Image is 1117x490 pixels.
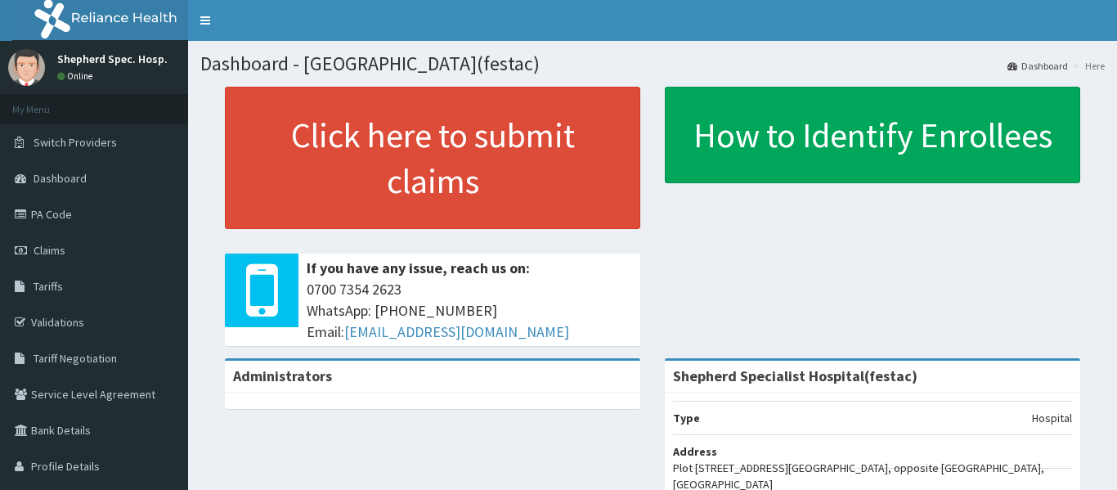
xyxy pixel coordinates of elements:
[673,411,700,425] b: Type
[34,135,117,150] span: Switch Providers
[57,53,168,65] p: Shepherd Spec. Hosp.
[57,70,96,82] a: Online
[1070,59,1105,73] li: Here
[673,366,917,385] strong: Shepherd Specialist Hospital(festac)
[225,87,640,229] a: Click here to submit claims
[34,171,87,186] span: Dashboard
[673,444,717,459] b: Address
[665,87,1080,183] a: How to Identify Enrollees
[1032,410,1072,426] p: Hospital
[307,258,530,277] b: If you have any issue, reach us on:
[34,279,63,294] span: Tariffs
[307,279,632,342] span: 0700 7354 2623 WhatsApp: [PHONE_NUMBER] Email:
[200,53,1105,74] h1: Dashboard - [GEOGRAPHIC_DATA](festac)
[8,49,45,86] img: User Image
[34,351,117,366] span: Tariff Negotiation
[233,366,332,385] b: Administrators
[34,243,65,258] span: Claims
[1007,59,1068,73] a: Dashboard
[344,322,569,341] a: [EMAIL_ADDRESS][DOMAIN_NAME]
